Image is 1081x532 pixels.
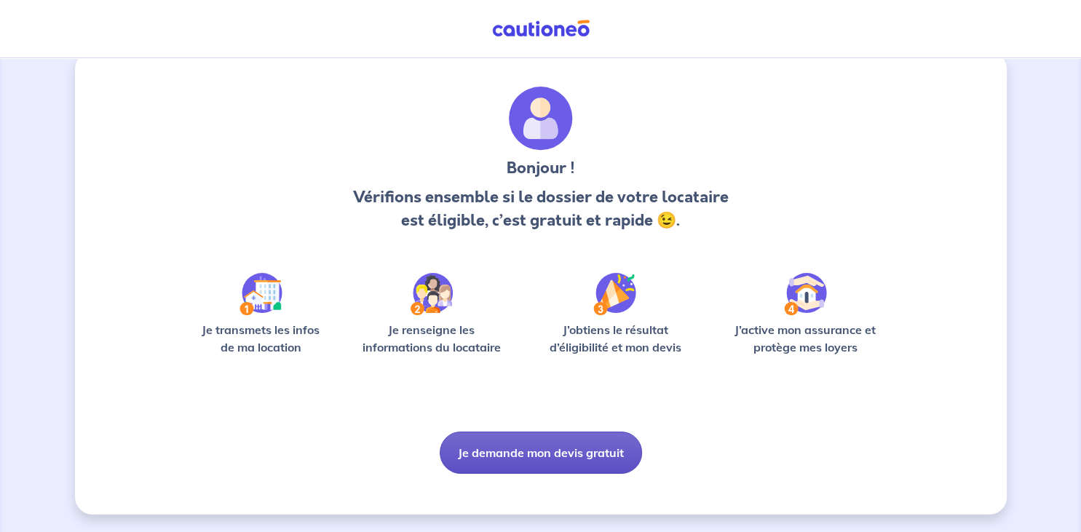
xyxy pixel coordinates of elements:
[486,20,595,38] img: Cautioneo
[191,321,330,356] p: Je transmets les infos de ma location
[721,321,890,356] p: J’active mon assurance et protège mes loyers
[349,156,732,180] h3: Bonjour !
[593,273,636,315] img: /static/f3e743aab9439237c3e2196e4328bba9/Step-3.svg
[784,273,827,315] img: /static/bfff1cf634d835d9112899e6a3df1a5d/Step-4.svg
[349,186,732,232] p: Vérifions ensemble si le dossier de votre locataire est éligible, c’est gratuit et rapide 😉.
[354,321,510,356] p: Je renseigne les informations du locataire
[239,273,282,315] img: /static/90a569abe86eec82015bcaae536bd8e6/Step-1.svg
[411,273,453,315] img: /static/c0a346edaed446bb123850d2d04ad552/Step-2.svg
[533,321,697,356] p: J’obtiens le résultat d’éligibilité et mon devis
[440,432,642,474] button: Je demande mon devis gratuit
[509,87,573,151] img: archivate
